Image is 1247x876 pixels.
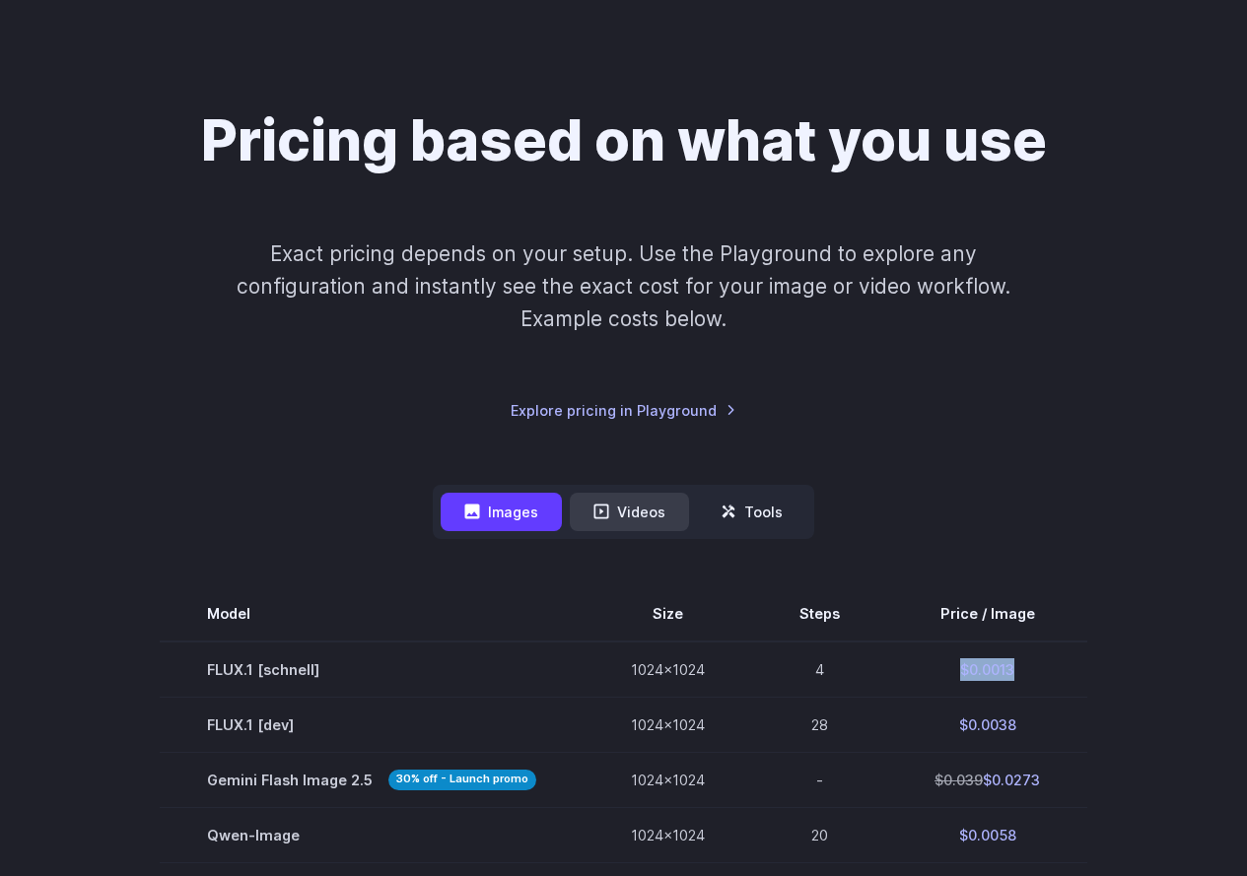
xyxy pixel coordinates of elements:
[887,586,1087,641] th: Price / Image
[697,493,806,531] button: Tools
[584,807,752,862] td: 1024x1024
[935,772,983,788] s: $0.039
[752,807,887,862] td: 20
[752,586,887,641] th: Steps
[160,807,584,862] td: Qwen-Image
[570,493,689,531] button: Videos
[388,770,536,790] strong: 30% off - Launch promo
[752,697,887,752] td: 28
[207,769,536,791] span: Gemini Flash Image 2.5
[887,807,1087,862] td: $0.0058
[752,752,887,807] td: -
[584,697,752,752] td: 1024x1024
[887,697,1087,752] td: $0.0038
[511,399,736,422] a: Explore pricing in Playground
[160,641,584,698] td: FLUX.1 [schnell]
[752,641,887,698] td: 4
[887,641,1087,698] td: $0.0013
[584,586,752,641] th: Size
[441,493,562,531] button: Images
[201,106,1047,174] h1: Pricing based on what you use
[160,697,584,752] td: FLUX.1 [dev]
[204,237,1044,336] p: Exact pricing depends on your setup. Use the Playground to explore any configuration and instantl...
[160,586,584,641] th: Model
[887,752,1087,807] td: $0.0273
[584,752,752,807] td: 1024x1024
[584,641,752,698] td: 1024x1024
